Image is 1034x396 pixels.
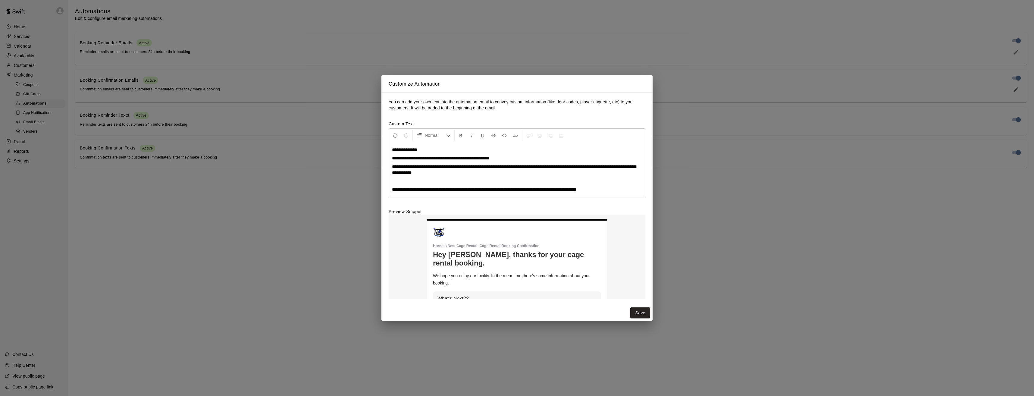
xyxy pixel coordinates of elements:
[389,209,645,215] label: Preview Snippet
[425,132,446,138] span: Normal
[630,307,650,319] button: Save
[414,130,453,141] button: Formatting Options
[545,130,556,141] button: Right Align
[437,296,469,301] span: What's Next??
[510,130,520,141] button: Insert Link
[433,250,601,267] h1: Hey [PERSON_NAME], thanks for your cage rental booking.
[433,272,601,287] p: We hope you enjoy our facility. In the meantime, here's some information about your booking.
[433,244,601,249] p: Hornets Nest Cage Rental : Cage Rental Booking Confirmation
[456,130,466,141] button: Format Bold
[433,227,445,239] img: Hornets Nest Cage Rental
[389,99,645,111] p: You can add your own text into the automation email to convey custom information (like door codes...
[534,130,545,141] button: Center Align
[390,130,400,141] button: Undo
[499,130,509,141] button: Insert Code
[389,121,645,127] label: Custom Text
[556,130,566,141] button: Justify Align
[401,130,411,141] button: Redo
[524,130,534,141] button: Left Align
[467,130,477,141] button: Format Italics
[381,75,653,93] h2: Customize Automation
[488,130,499,141] button: Format Strikethrough
[478,130,488,141] button: Format Underline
